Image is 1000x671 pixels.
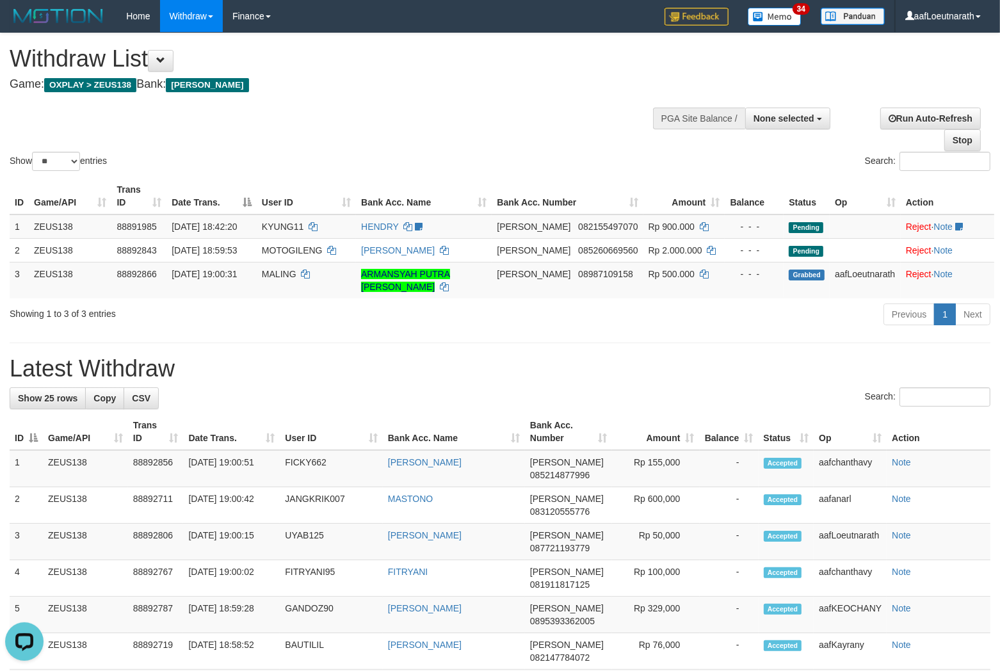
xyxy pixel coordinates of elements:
th: Date Trans.: activate to sort column ascending [183,414,280,450]
span: Copy 083120555776 to clipboard [530,506,590,517]
td: 4 [10,560,43,597]
span: [PERSON_NAME] [166,78,248,92]
th: Bank Acc. Number: activate to sort column ascending [492,178,643,214]
th: Bank Acc. Number: activate to sort column ascending [525,414,612,450]
span: [PERSON_NAME] [497,222,570,232]
span: Rp 900.000 [649,222,695,232]
span: Copy 085260669560 to clipboard [578,245,638,255]
span: Rp 500.000 [649,269,695,279]
td: 3 [10,524,43,560]
a: FITRYANI [388,567,428,577]
span: Accepted [764,567,802,578]
span: Pending [789,222,823,233]
span: None selected [754,113,814,124]
a: [PERSON_NAME] [388,603,462,613]
td: aafKayrany [814,633,887,670]
span: Copy 085214877996 to clipboard [530,470,590,480]
span: [DATE] 18:59:53 [172,245,237,255]
span: MOTOGILENG [262,245,323,255]
td: - [700,524,759,560]
span: Accepted [764,494,802,505]
td: aafanarl [814,487,887,524]
span: Show 25 rows [18,393,77,403]
th: Op: activate to sort column ascending [814,414,887,450]
th: Amount: activate to sort column ascending [643,178,725,214]
a: CSV [124,387,159,409]
a: Note [933,269,953,279]
div: - - - [730,220,778,233]
td: Rp 50,000 [612,524,700,560]
a: Reject [906,269,931,279]
td: [DATE] 19:00:51 [183,450,280,487]
td: Rp 100,000 [612,560,700,597]
a: MASTONO [388,494,433,504]
td: ZEUS138 [29,214,111,239]
span: [DATE] 18:42:20 [172,222,237,232]
h1: Latest Withdraw [10,356,990,382]
span: Copy 081911817125 to clipboard [530,579,590,590]
th: Date Trans.: activate to sort column descending [166,178,257,214]
input: Search: [899,152,990,171]
span: [PERSON_NAME] [530,603,604,613]
td: aafLoeutnarath [814,524,887,560]
th: Op: activate to sort column ascending [830,178,901,214]
td: · [901,214,994,239]
a: Next [955,303,990,325]
a: [PERSON_NAME] [361,245,435,255]
td: - [700,560,759,597]
td: 1 [10,450,43,487]
select: Showentries [32,152,80,171]
a: [PERSON_NAME] [388,457,462,467]
a: Reject [906,245,931,255]
span: CSV [132,393,150,403]
span: Accepted [764,458,802,469]
td: [DATE] 18:59:28 [183,597,280,633]
button: Open LiveChat chat widget [5,5,44,44]
a: Note [892,603,911,613]
a: Show 25 rows [10,387,86,409]
th: Game/API: activate to sort column ascending [29,178,111,214]
th: Status [784,178,830,214]
a: Reject [906,222,931,232]
th: Balance [725,178,784,214]
td: [DATE] 19:00:42 [183,487,280,524]
a: Run Auto-Refresh [880,108,981,129]
td: FICKY662 [280,450,382,487]
a: Copy [85,387,124,409]
td: - [700,487,759,524]
td: 1 [10,214,29,239]
input: Search: [899,387,990,407]
td: 88892719 [128,633,184,670]
td: Rp 76,000 [612,633,700,670]
td: [DATE] 19:00:15 [183,524,280,560]
td: aafKEOCHANY [814,597,887,633]
td: 88892806 [128,524,184,560]
span: [PERSON_NAME] [530,457,604,467]
td: 2 [10,238,29,262]
div: - - - [730,268,778,280]
span: Copy [93,393,116,403]
td: ZEUS138 [43,633,128,670]
td: GANDOZ90 [280,597,382,633]
a: Stop [944,129,981,151]
th: Game/API: activate to sort column ascending [43,414,128,450]
span: [PERSON_NAME] [530,494,604,504]
span: [PERSON_NAME] [530,640,604,650]
th: Trans ID: activate to sort column ascending [128,414,184,450]
a: Previous [883,303,935,325]
h4: Game: Bank: [10,78,654,91]
td: [DATE] 19:00:02 [183,560,280,597]
span: [DATE] 19:00:31 [172,269,237,279]
span: Copy 0895393362005 to clipboard [530,616,595,626]
td: - [700,633,759,670]
td: 3 [10,262,29,298]
h1: Withdraw List [10,46,654,72]
th: Trans ID: activate to sort column ascending [111,178,166,214]
span: Copy 082155497070 to clipboard [578,222,638,232]
span: Rp 2.000.000 [649,245,702,255]
label: Show entries [10,152,107,171]
span: Accepted [764,604,802,615]
td: · [901,238,994,262]
button: None selected [745,108,830,129]
a: Note [933,245,953,255]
